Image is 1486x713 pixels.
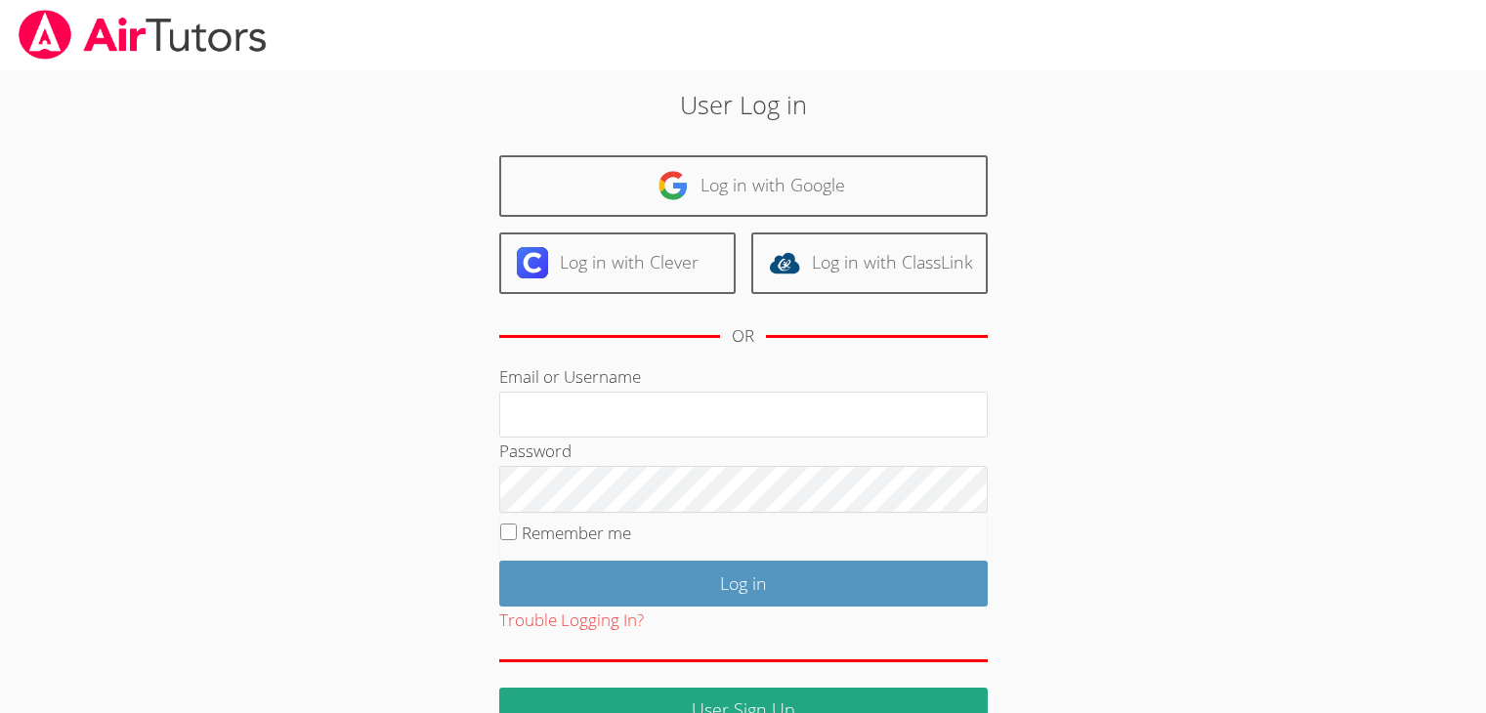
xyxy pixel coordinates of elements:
input: Log in [499,561,988,607]
a: Log in with ClassLink [751,232,988,294]
img: classlink-logo-d6bb404cc1216ec64c9a2012d9dc4662098be43eaf13dc465df04b49fa7ab582.svg [769,247,800,278]
a: Log in with Clever [499,232,736,294]
label: Email or Username [499,365,641,388]
h2: User Log in [342,86,1144,123]
img: google-logo-50288ca7cdecda66e5e0955fdab243c47b7ad437acaf1139b6f446037453330a.svg [658,170,689,201]
div: OR [732,322,754,351]
img: clever-logo-6eab21bc6e7a338710f1a6ff85c0baf02591cd810cc4098c63d3a4b26e2feb20.svg [517,247,548,278]
label: Remember me [522,522,631,544]
button: Trouble Logging In? [499,607,644,635]
img: airtutors_banner-c4298cdbf04f3fff15de1276eac7730deb9818008684d7c2e4769d2f7ddbe033.png [17,10,269,60]
a: Log in with Google [499,155,988,217]
label: Password [499,440,572,462]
